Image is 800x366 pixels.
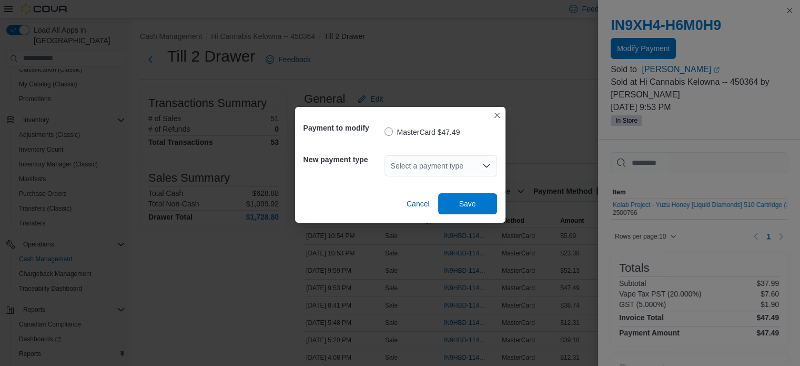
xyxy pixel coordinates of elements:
[407,199,430,209] span: Cancel
[459,199,476,209] span: Save
[303,149,382,170] h5: New payment type
[391,160,392,172] input: Accessible screen reader label
[438,193,497,214] button: Save
[491,109,503,122] button: Closes this modal window
[402,193,434,214] button: Cancel
[482,162,491,170] button: Open list of options
[384,126,460,139] label: MasterCard $47.49
[303,117,382,139] h5: Payment to modify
